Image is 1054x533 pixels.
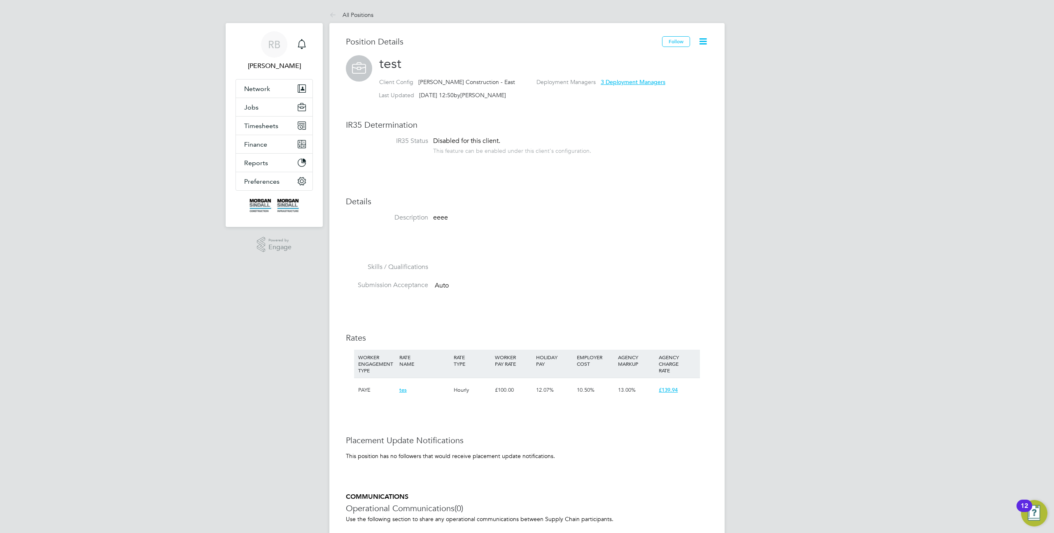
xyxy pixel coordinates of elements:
div: Hourly [452,378,493,402]
span: £139.94 [659,386,678,393]
h3: Placement Update Notifications [346,435,708,446]
span: Powered by [268,237,291,244]
div: £100.00 [493,378,534,402]
a: RB[PERSON_NAME] [236,31,313,71]
div: HOLIDAY PAY [534,350,575,371]
span: Disabled for this client. [433,137,500,145]
h3: Rates [346,332,708,343]
button: Timesheets [236,117,312,135]
div: EMPLOYER COST [575,350,616,371]
span: [PERSON_NAME] Construction - East [418,78,515,86]
button: Network [236,79,312,98]
div: WORKER PAY RATE [493,350,534,371]
button: Jobs [236,98,312,116]
img: morgansindall-logo-retina.png [250,199,299,212]
span: Finance [244,140,267,148]
button: Open Resource Center, 12 new notifications [1021,500,1047,526]
nav: Main navigation [226,23,323,227]
span: test [379,56,401,72]
div: AGENCY MARKUP [616,350,657,371]
span: Network [244,85,270,93]
span: 12.07% [536,386,554,393]
button: Preferences [236,172,312,190]
span: [PERSON_NAME] [460,91,506,99]
span: 10.50% [577,386,595,393]
div: This feature can be enabled under this client's configuration. [433,145,591,154]
span: Preferences [244,178,280,185]
h3: IR35 Determination [346,119,708,130]
button: Finance [236,135,312,153]
label: Last Updated [379,91,414,99]
span: Ryan B [236,61,313,71]
label: Deployment Managers [536,78,596,86]
h3: Position Details [346,36,662,47]
div: 12 [1021,506,1028,517]
span: tes [399,386,407,393]
span: RB [268,39,280,50]
div: PAYE [356,378,397,402]
label: Description [346,213,428,222]
label: Skills / Qualifications [346,263,428,271]
p: Use the following section to share any operational communications between Supply Chain participants. [346,515,708,523]
span: Engage [268,244,291,251]
h5: COMMUNICATIONS [346,493,708,501]
label: Submission Acceptance [346,281,428,290]
div: This position has no followers that would receive placement update notifications. [346,452,708,460]
span: Timesheets [244,122,278,130]
a: Go to home page [236,199,313,212]
span: 3 Deployment Managers [601,78,665,86]
label: IR35 Status [346,137,428,145]
label: Client Config [379,78,413,86]
span: 13.00% [618,386,636,393]
span: Jobs [244,103,259,111]
a: All Positions [329,11,373,19]
button: Reports [236,154,312,172]
div: WORKER ENGAGEMENT TYPE [356,350,397,378]
button: Follow [662,36,690,47]
div: RATE NAME [397,350,452,371]
p: eeee [433,213,639,222]
span: [DATE] 12:50 [419,91,454,99]
div: AGENCY CHARGE RATE [657,350,698,378]
span: Reports [244,159,268,167]
h3: Details [346,196,708,207]
a: Powered byEngage [257,237,292,252]
span: Auto [435,282,449,290]
div: RATE TYPE [452,350,493,371]
h3: Operational Communications [346,503,708,514]
div: by [379,91,506,99]
span: (0) [455,503,463,514]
